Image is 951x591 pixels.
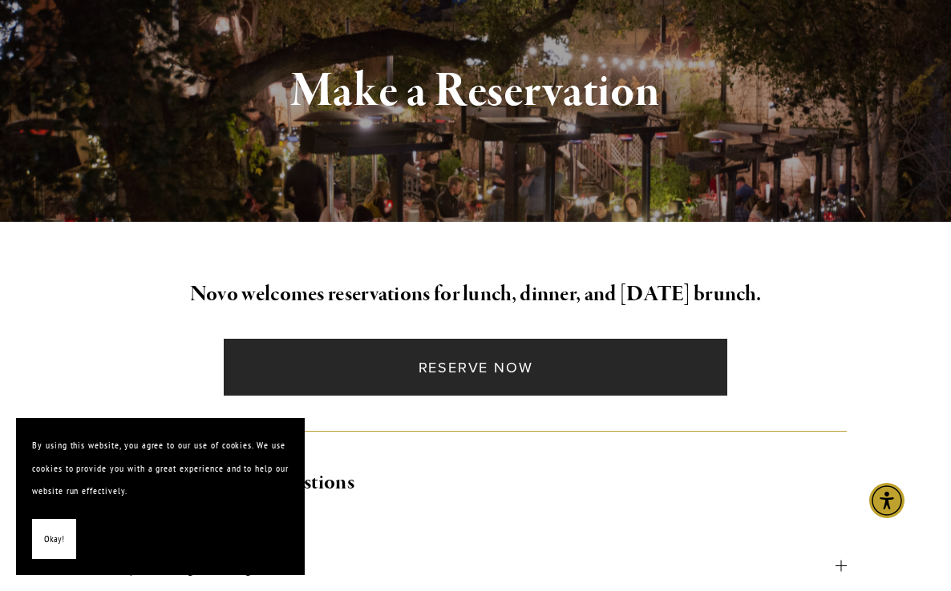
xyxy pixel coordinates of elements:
h2: Novo welcomes reservations for lunch, dinner, and [DATE] brunch. [104,278,847,312]
span: Okay! [44,528,64,551]
span: Do you charge corkage? [104,551,836,580]
strong: Make a Reservation [291,61,661,122]
p: By using this website, you agree to our use of cookies. We use cookies to provide you with a grea... [32,434,289,503]
div: Accessibility Menu [869,483,904,518]
h2: Commonly Asked Questions [104,466,847,500]
a: Reserve Now [224,339,727,396]
button: Okay! [32,519,76,560]
section: Cookie banner [16,418,305,575]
